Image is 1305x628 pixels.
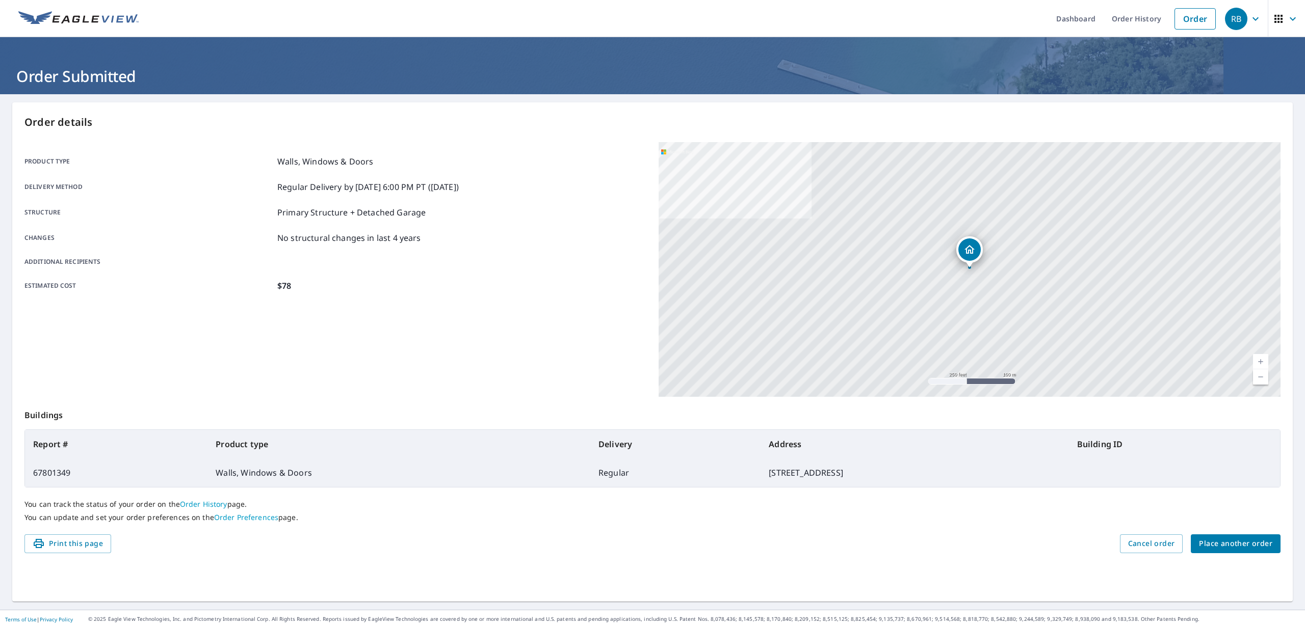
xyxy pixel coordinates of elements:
td: 67801349 [25,458,207,487]
th: Report # [25,430,207,458]
a: Privacy Policy [40,616,73,623]
h1: Order Submitted [12,66,1293,87]
span: Cancel order [1128,537,1175,550]
div: RB [1225,8,1247,30]
p: Walls, Windows & Doors [277,155,373,168]
th: Building ID [1069,430,1280,458]
td: Regular [590,458,761,487]
td: [STREET_ADDRESS] [761,458,1068,487]
th: Delivery [590,430,761,458]
td: Walls, Windows & Doors [207,458,590,487]
img: EV Logo [18,11,139,26]
button: Cancel order [1120,534,1183,553]
span: Place another order [1199,537,1272,550]
p: Order details [24,115,1281,130]
p: No structural changes in last 4 years [277,232,421,244]
p: © 2025 Eagle View Technologies, Inc. and Pictometry International Corp. All Rights Reserved. Repo... [88,615,1300,623]
a: Current Level 17, Zoom In [1253,354,1268,369]
th: Address [761,430,1068,458]
p: Product type [24,155,273,168]
p: You can update and set your order preferences on the page. [24,513,1281,522]
th: Product type [207,430,590,458]
div: Dropped pin, building 1, Residential property, 43 W Granada Blvd Ormond Beach, FL 32174 [956,236,983,268]
p: Structure [24,206,273,219]
p: Regular Delivery by [DATE] 6:00 PM PT ([DATE]) [277,181,459,193]
button: Print this page [24,534,111,553]
p: Buildings [24,397,1281,429]
a: Current Level 17, Zoom Out [1253,369,1268,385]
p: Additional recipients [24,257,273,266]
p: Delivery method [24,181,273,193]
p: | [5,616,73,622]
p: Estimated cost [24,280,273,292]
a: Order [1174,8,1216,30]
p: Changes [24,232,273,244]
a: Terms of Use [5,616,37,623]
span: Print this page [33,537,103,550]
button: Place another order [1191,534,1281,553]
p: Primary Structure + Detached Garage [277,206,426,219]
a: Order Preferences [214,512,278,522]
p: $78 [277,280,291,292]
p: You can track the status of your order on the page. [24,500,1281,509]
a: Order History [180,499,227,509]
